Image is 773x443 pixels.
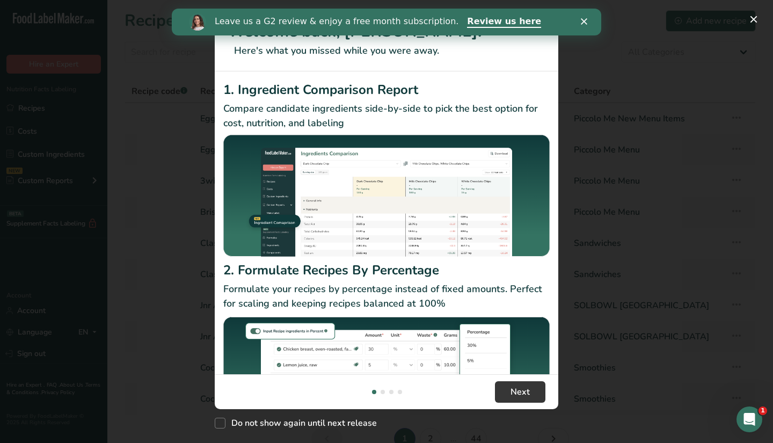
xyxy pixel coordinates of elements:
p: Compare candidate ingredients side-by-side to pick the best option for cost, nutrition, and labeling [223,101,550,130]
iframe: Intercom live chat banner [172,9,601,35]
span: Do not show again until next release [225,418,377,429]
div: Close [409,10,420,16]
button: Next [495,381,545,403]
span: 1 [759,406,767,415]
img: Ingredient Comparison Report [223,135,550,257]
h2: 1. Ingredient Comparison Report [223,80,550,99]
p: Here's what you missed while you were away. [228,43,545,58]
h2: 2. Formulate Recipes By Percentage [223,260,550,280]
span: Next [511,386,530,398]
iframe: Intercom live chat [736,406,762,432]
p: Formulate your recipes by percentage instead of fixed amounts. Perfect for scaling and keeping re... [223,282,550,311]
